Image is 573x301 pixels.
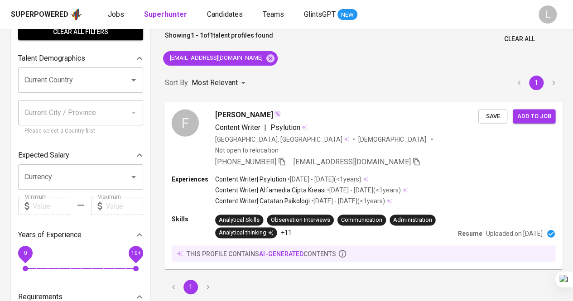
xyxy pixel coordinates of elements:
[486,229,543,238] p: Uploaded on [DATE]
[270,215,330,224] div: Observation Interviews
[70,8,82,21] img: app logo
[263,10,284,19] span: Teams
[18,226,143,244] div: Years of Experience
[326,186,401,195] p: • [DATE] - [DATE] ( <1 years )
[294,157,411,166] span: [EMAIL_ADDRESS][DOMAIN_NAME]
[33,197,70,215] input: Value
[304,10,336,19] span: GlintsGPT
[187,249,336,258] p: this profile contains contents
[517,111,551,121] span: Add to job
[172,109,199,136] div: F
[18,53,85,64] p: Talent Demographics
[304,9,357,20] a: GlintsGPT NEW
[24,127,137,136] p: Please select a Country first
[215,109,273,120] span: [PERSON_NAME]
[478,109,507,123] button: Save
[18,49,143,67] div: Talent Demographics
[165,77,188,88] p: Sort By
[165,31,273,48] p: Showing of talent profiles found
[163,51,278,66] div: [EMAIL_ADDRESS][DOMAIN_NAME]
[504,33,535,45] span: Clear All
[18,150,69,161] p: Expected Salary
[529,76,544,90] button: page 1
[131,250,140,256] span: 10+
[358,134,427,143] span: [DEMOGRAPHIC_DATA]
[259,250,303,257] span: AI-generated
[215,196,310,205] p: Content Writer | Catatan Psikologi
[264,122,266,133] span: |
[192,75,249,91] div: Most Relevant
[11,8,82,21] a: Superpoweredapp logo
[286,174,361,183] p: • [DATE] - [DATE] ( <1 years )
[11,10,68,20] div: Superpowered
[106,197,143,215] input: Value
[192,77,238,88] p: Most Relevant
[215,145,278,154] p: Not open to relocation
[483,111,503,121] span: Save
[165,102,562,269] a: F[PERSON_NAME]Content Writer|Psylution[GEOGRAPHIC_DATA], [GEOGRAPHIC_DATA][DEMOGRAPHIC_DATA] Not ...
[501,31,539,48] button: Clear All
[183,280,198,294] button: page 1
[270,123,300,131] span: Psylution
[215,123,260,131] span: Content Writer
[108,9,126,20] a: Jobs
[341,215,382,224] div: Communication
[510,76,562,90] nav: pagination navigation
[163,54,268,62] span: [EMAIL_ADDRESS][DOMAIN_NAME]
[24,250,27,256] span: 0
[513,109,555,123] button: Add to job
[18,146,143,164] div: Expected Salary
[219,229,273,237] div: Analytical thinking
[310,196,385,205] p: • [DATE] - [DATE] ( <1 years )
[215,174,286,183] p: Content Writer | Psylution
[207,10,243,19] span: Candidates
[18,229,82,240] p: Years of Experience
[215,157,276,166] span: [PHONE_NUMBER]
[144,9,189,20] a: Superhunter
[539,5,557,24] div: L
[25,26,136,38] span: Clear All filters
[215,186,326,195] p: Content Writer | Alfamedia Cipta Kreasi
[191,32,203,39] b: 1 - 1
[144,10,187,19] b: Superhunter
[127,171,140,183] button: Open
[458,229,482,238] p: Resume
[127,74,140,86] button: Open
[393,215,432,224] div: Administration
[219,215,260,224] div: Analytical Skills
[165,280,217,294] nav: pagination navigation
[274,110,281,117] img: magic_wand.svg
[172,174,215,183] p: Experiences
[18,24,143,40] button: Clear All filters
[337,10,357,19] span: NEW
[210,32,213,39] b: 1
[172,215,215,224] p: Skills
[280,228,291,237] p: +11
[263,9,286,20] a: Teams
[215,134,349,143] div: [GEOGRAPHIC_DATA], [GEOGRAPHIC_DATA]
[108,10,124,19] span: Jobs
[207,9,245,20] a: Candidates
